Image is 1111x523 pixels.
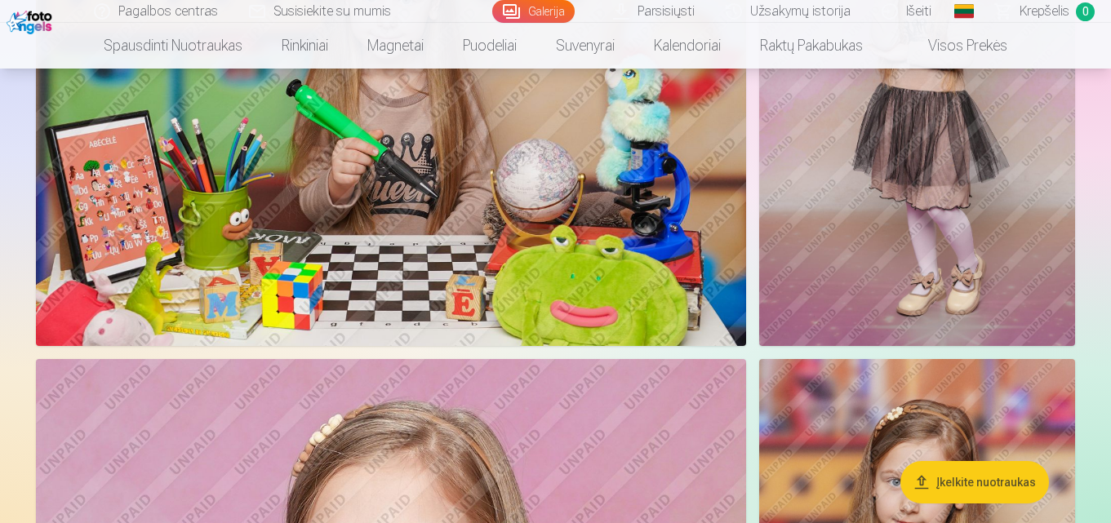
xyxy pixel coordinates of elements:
[536,23,634,69] a: Suvenyrai
[1020,2,1069,21] span: Krepšelis
[7,7,56,34] img: /fa5
[634,23,740,69] a: Kalendoriai
[443,23,536,69] a: Puodeliai
[900,461,1049,503] button: Įkelkite nuotraukas
[1076,2,1095,21] span: 0
[740,23,882,69] a: Raktų pakabukas
[348,23,443,69] a: Magnetai
[84,23,262,69] a: Spausdinti nuotraukas
[262,23,348,69] a: Rinkiniai
[882,23,1027,69] a: Visos prekės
